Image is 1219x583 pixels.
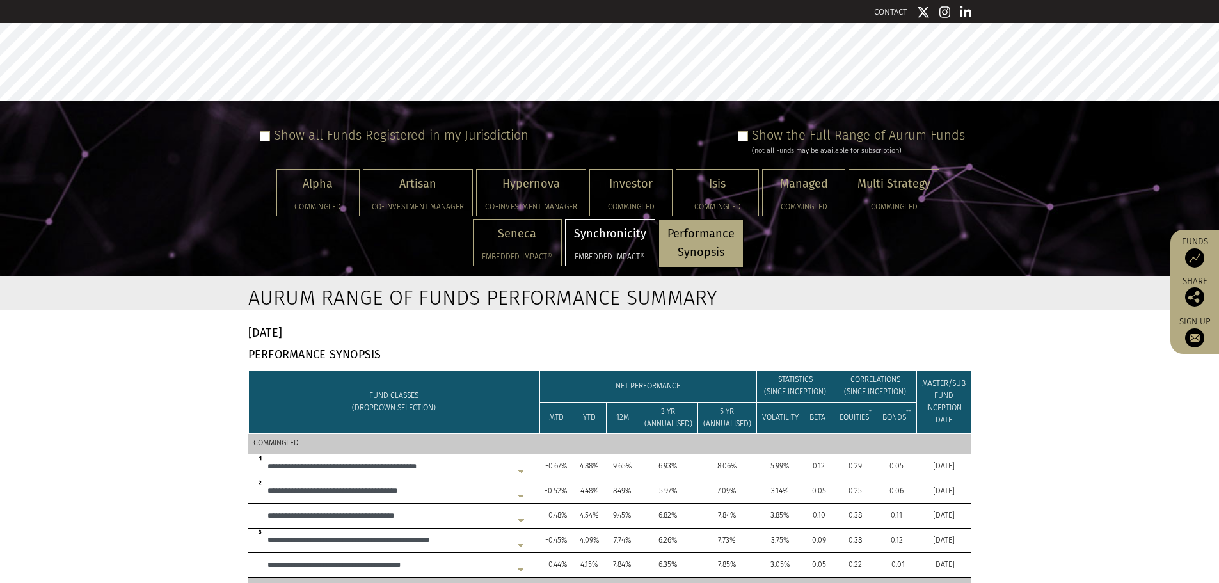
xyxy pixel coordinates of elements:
img: Access Funds [1185,248,1204,268]
td: YTD [573,402,606,433]
td: 4.88% [573,454,606,479]
div: Share [1177,277,1213,307]
td: 8.06% [697,454,756,479]
td: FUND CLASSES (DROPDOWN SELECTION) [248,371,539,434]
td: 6.82% [639,504,697,529]
h5: Commingled [598,203,664,211]
td: EQUITIES [834,402,877,433]
td: STATISTICS (SINCE INCEPTION) [756,371,834,402]
td: VOLATILITY [756,402,804,433]
h5: Embedded Impact® [482,253,553,260]
div: (not all Funds may be available for subscription) [752,145,965,157]
h5: Commingled [771,203,836,211]
h5: Commingled [285,203,351,211]
td: 0.11 [877,504,916,529]
td: 0.05 [877,454,916,479]
td: 9.45% [606,504,639,529]
p: Artisan [372,175,464,193]
td: [DATE] [916,454,971,479]
h5: Co-investment Manager [485,203,577,211]
p: Multi Strategy [857,175,930,193]
h5: Commingled [685,203,750,211]
td: 6.26% [639,528,697,553]
td: 7.73% [697,528,756,553]
td: NET PERFORMANCE [539,371,756,402]
td: 4.48% [573,479,606,504]
td: -0.52% [539,479,573,504]
td: MTD [539,402,573,433]
sup: 1 [259,455,262,461]
td: 0.22 [834,553,877,578]
td: 5 YR (ANNUALISED) [697,402,756,433]
td: 5.97% [639,479,697,504]
td: 3.14% [756,479,804,504]
td: MASTER/SUB FUND INCEPTION DATE [916,371,971,434]
sup: † [825,409,829,415]
p: Hypernova [485,175,577,193]
p: Synchronicity [574,225,646,243]
h4: PERFORMANCE SYNOPSIS [248,349,971,360]
h5: Embedded Impact® [574,253,646,260]
td: CORRELATIONS (SINCE INCEPTION) [834,371,916,402]
td: 6.93% [639,454,697,479]
label: Show the Full Range of Aurum Funds [752,127,965,143]
td: 0.06 [877,479,916,504]
a: CONTACT [874,7,907,17]
td: 3.75% [756,528,804,553]
label: Show all Funds Registered in my Jurisdiction [274,127,529,143]
h5: Co-investment Manager [372,203,464,211]
td: 0.05 [804,553,834,578]
td: 7.84% [697,504,756,529]
td: 7.84% [606,553,639,578]
td: 0.05 [804,479,834,504]
p: Isis [685,175,750,193]
td: [DATE] [916,504,971,529]
td: 7.09% [697,479,756,504]
td: -0.44% [539,553,573,578]
td: 4.15% [573,553,606,578]
td: -0.45% [539,528,573,553]
td: 0.29 [834,454,877,479]
p: Alpha [285,175,351,193]
td: BETA [804,402,834,433]
td: [DATE] [916,553,971,578]
td: 12M [606,402,639,433]
sup: 2 [259,479,262,486]
td: COMMINGLED [248,433,971,454]
td: 3.85% [756,504,804,529]
h5: Commingled [857,203,930,211]
td: 0.38 [834,504,877,529]
td: 7.85% [697,553,756,578]
p: Investor [598,175,664,193]
img: Linkedin icon [960,6,971,19]
td: -0.48% [539,504,573,529]
img: Twitter icon [917,6,930,19]
img: Sign up to our newsletter [1185,328,1204,347]
td: -0.67% [539,454,573,479]
td: 0.12 [804,454,834,479]
td: 4.09% [573,528,606,553]
td: 7.74% [606,528,639,553]
td: 0.10 [804,504,834,529]
h2: Aurum Range of Funds Performance Summary [248,285,538,310]
td: 3 YR (ANNUALISED) [639,402,697,433]
img: Share this post [1185,287,1204,307]
a: Sign up [1177,316,1213,347]
p: Seneca [482,225,553,243]
td: -0.01 [877,553,916,578]
img: Instagram icon [939,6,951,19]
td: BONDS [877,402,916,433]
td: [DATE] [916,479,971,504]
td: 0.12 [877,528,916,553]
td: [DATE] [916,528,971,553]
h4: [DATE] [248,327,971,339]
td: 8.49% [606,479,639,504]
td: 3.05% [756,553,804,578]
td: 5.99% [756,454,804,479]
td: 0.38 [834,528,877,553]
td: 0.09 [804,528,834,553]
td: 0.25 [834,479,877,504]
td: 4.54% [573,504,606,529]
sup: 3 [259,529,262,535]
a: Funds [1177,236,1213,268]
